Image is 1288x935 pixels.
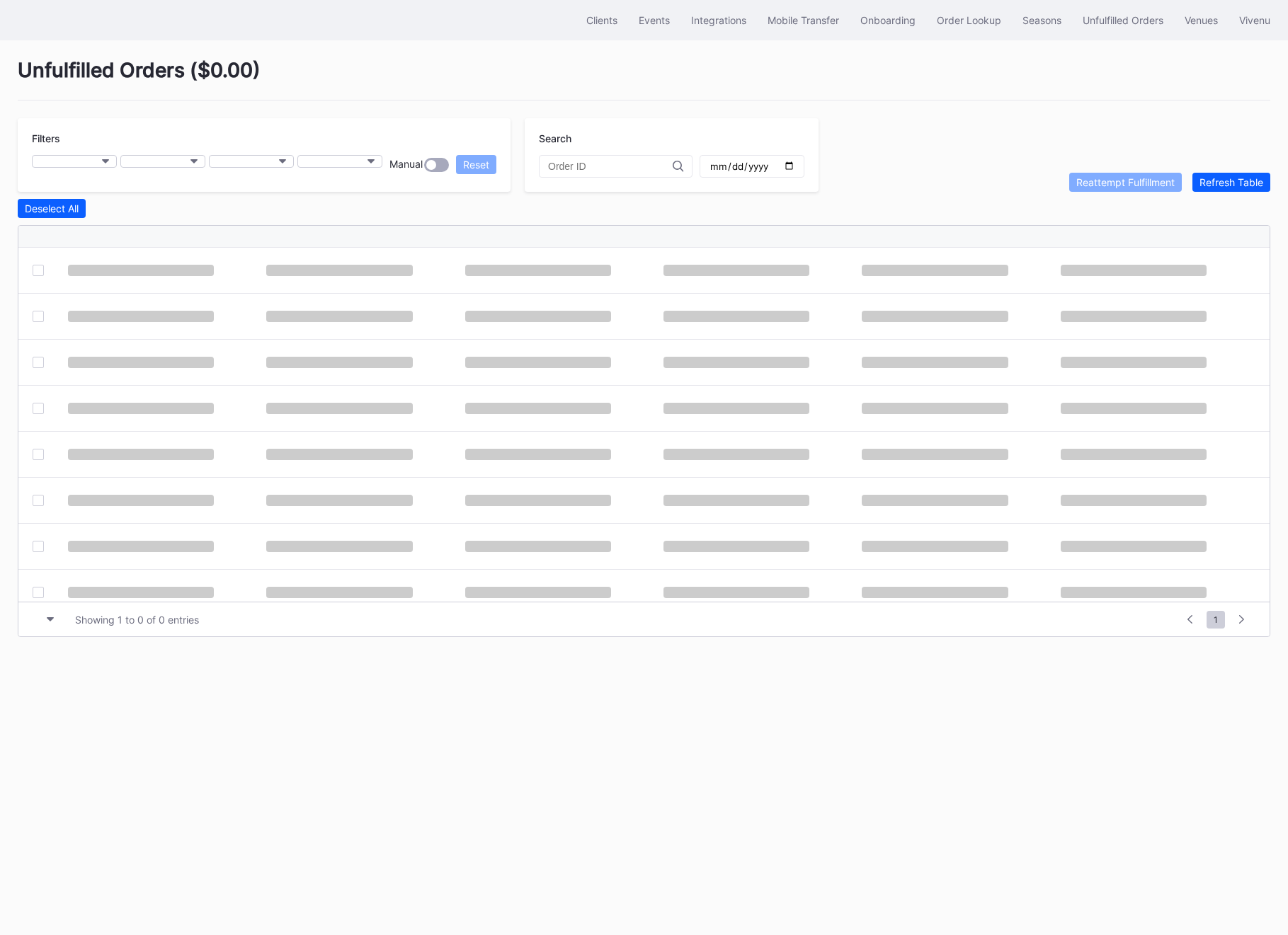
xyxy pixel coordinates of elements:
button: Mobile Transfer [757,7,850,33]
div: Integrations [691,14,746,26]
div: Unfulfilled Orders [1083,14,1163,26]
div: Showing 1 to 0 of 0 entries [75,614,199,626]
div: Manual [389,158,423,172]
button: Events [628,7,680,33]
div: Clients [586,14,617,26]
div: Events [639,14,670,26]
div: Venues [1185,14,1218,26]
div: Search [539,132,804,144]
button: Unfulfilled Orders [1072,7,1174,33]
button: Clients [576,7,628,33]
div: Filters [32,132,496,144]
button: Integrations [680,7,757,33]
div: Seasons [1022,14,1061,26]
button: Reset [456,155,496,174]
div: Refresh Table [1199,176,1263,188]
div: Order Lookup [937,14,1001,26]
div: Reset [463,159,489,171]
div: Mobile Transfer [768,14,839,26]
div: Onboarding [860,14,916,26]
button: Vivenu [1229,7,1281,33]
div: Reattempt Fulfillment [1076,176,1175,188]
button: Order Lookup [926,7,1012,33]
div: Vivenu [1239,14,1270,26]
button: Refresh Table [1192,173,1270,192]
button: Reattempt Fulfillment [1069,173,1182,192]
button: Deselect All [18,199,86,218]
input: Order ID [548,161,673,172]
button: Onboarding [850,7,926,33]
div: Deselect All [25,202,79,214]
button: Seasons [1012,7,1072,33]
div: Unfulfilled Orders ( $0.00 ) [18,58,1270,101]
span: 1 [1207,611,1225,629]
button: Venues [1174,7,1229,33]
